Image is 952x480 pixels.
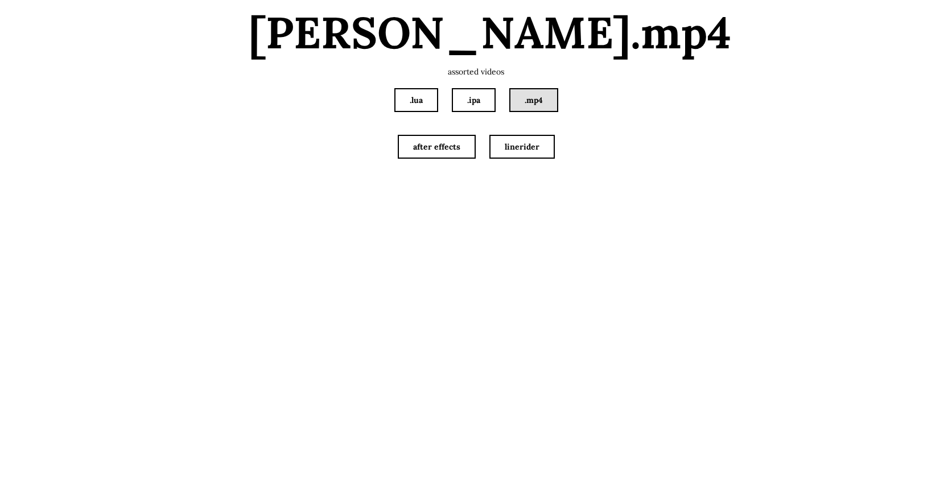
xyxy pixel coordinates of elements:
[453,89,494,111] a: .ipa
[395,89,437,111] a: .lua
[399,136,475,158] a: after effects
[510,89,557,111] a: .mp4
[249,5,731,60] a: [PERSON_NAME].mp4
[491,136,554,158] a: linerider
[290,66,663,78] p: assorted videos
